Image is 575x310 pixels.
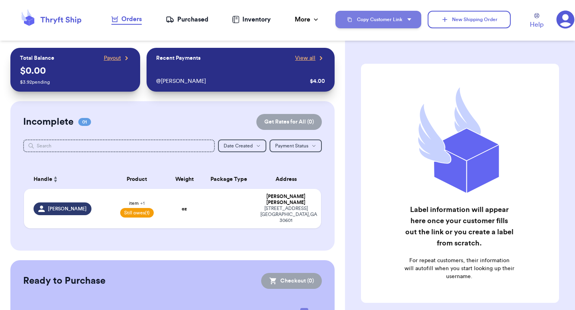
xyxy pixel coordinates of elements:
button: Payment Status [270,139,322,152]
div: @ [PERSON_NAME] [156,77,307,85]
a: View all [295,54,325,62]
span: Help [530,20,543,29]
h2: Ready to Purchase [23,275,105,287]
button: Checkout (0) [261,273,322,289]
a: Help [530,13,543,29]
span: [PERSON_NAME] [48,206,87,212]
th: Product [107,170,167,189]
span: item [129,200,145,206]
div: [STREET_ADDRESS] [GEOGRAPHIC_DATA] , GA 30601 [260,206,311,224]
a: Payout [104,54,131,62]
a: Inventory [232,15,271,24]
span: Payout [104,54,121,62]
a: Purchased [166,15,208,24]
th: Address [256,170,321,189]
p: Total Balance [20,54,54,62]
span: + 1 [140,201,145,206]
button: Sort ascending [52,175,59,184]
div: More [295,15,320,24]
div: [PERSON_NAME] [PERSON_NAME] [260,194,311,206]
span: Date Created [224,143,253,148]
p: For repeat customers, their information will autofill when you start looking up their username. [404,257,514,281]
button: New Shipping Order [428,11,511,28]
button: Get Rates for All (0) [256,114,322,130]
th: Package Type [202,170,256,189]
p: $ 0.00 [20,65,131,77]
div: Orders [111,14,142,24]
span: Payment Status [275,143,308,148]
p: Recent Payments [156,54,200,62]
p: $ 3.92 pending [20,79,131,85]
a: Orders [111,14,142,25]
h2: Incomplete [23,116,73,128]
h2: Label information will appear here once your customer fills out the link or you create a label fr... [404,204,514,249]
span: View all [295,54,315,62]
button: Date Created [218,139,266,152]
button: Copy Customer Link [335,11,421,28]
input: Search [23,139,215,152]
strong: oz [182,206,187,211]
span: Handle [34,175,52,184]
span: 01 [78,118,91,126]
th: Weight [167,170,202,189]
div: $ 4.00 [310,77,325,85]
span: Still owes (1) [120,208,154,218]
